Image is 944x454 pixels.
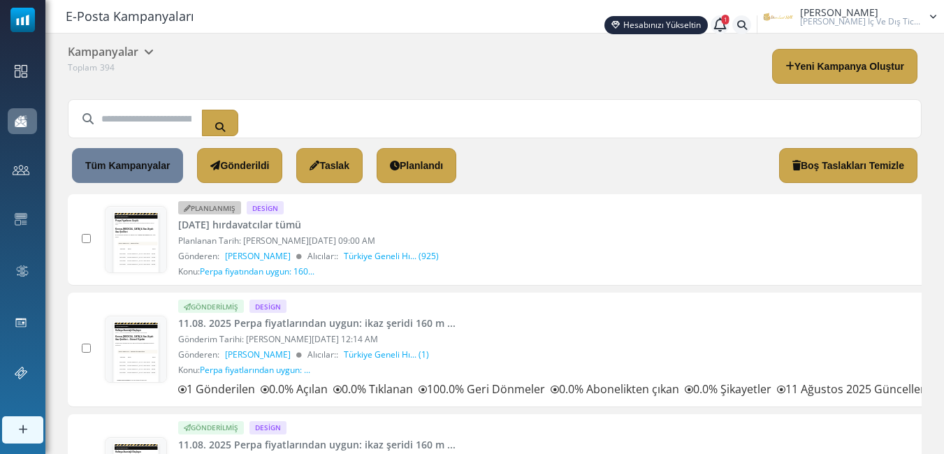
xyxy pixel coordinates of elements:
p: 1 Gönderilen [178,379,255,400]
img: campaigns-icon-active.png [15,115,27,127]
span: [PERSON_NAME] [225,349,291,361]
p: 0.0% Abonelikten çıkan [551,379,679,400]
div: Design [247,201,284,214]
img: contacts-icon.svg [13,165,29,175]
a: Hesabınızı Yükseltin [604,16,708,34]
h5: Kampanyalar [68,45,154,59]
div: Design [249,421,286,434]
img: support-icon.svg [15,367,27,379]
img: dashboard-icon.svg [15,65,27,78]
a: Yeni Kampanya Oluştur [772,49,917,84]
span: [PERSON_NAME] [800,8,878,17]
img: landing_pages.svg [15,316,27,329]
div: Konu: [178,364,310,376]
span: Perpa fiyatlarından uygun: ... [200,364,310,376]
a: 11.08. 2025 Perpa fiyatlarından uygun: ikaz şeridi 160 m ... [178,437,456,452]
img: email-templates-icon.svg [15,213,27,226]
a: User Logo [PERSON_NAME] [PERSON_NAME] İç Ve Dış Tic... [762,6,937,27]
a: 11.08. 2025 Perpa fiyatlarından uygun: ikaz şeridi 160 m ... [178,316,456,330]
a: [DATE] hırdavatcılar tümü [178,217,301,232]
div: Gönderilmiş [178,300,244,313]
span: Perpa fiyatından uygun: 160... [200,265,314,277]
span: Toplam [68,61,97,73]
img: User Logo [762,6,797,27]
div: Planlanmış [178,201,241,214]
a: Boş Taslakları Temizle [779,148,917,183]
a: 1 [711,15,729,34]
span: 1 [722,15,729,24]
p: 0.0% Açılan [261,379,328,400]
a: Planlandı [377,148,456,183]
div: Gönderilmiş [178,421,244,434]
img: workflow.svg [15,263,30,279]
a: Türkiye Geneli Hı... (925) [344,250,439,263]
p: 0.0% Tıklanan [333,379,413,400]
a: Taslak [296,148,363,183]
div: Design [249,300,286,313]
div: Konu: [178,265,314,278]
p: 0.0% Şikayetler [685,379,771,400]
span: [PERSON_NAME] [225,250,291,263]
span: [PERSON_NAME] İç Ve Dış Tic... [800,17,920,26]
span: E-Posta Kampanyaları [66,7,194,26]
img: mailsoftly_icon_blue_white.svg [10,8,35,32]
a: Gönderildi [197,148,282,183]
p: 100.0% Geri Dönmeler [419,379,545,400]
a: Türkiye Geneli Hı... (1) [344,349,429,361]
a: Tüm Kampanyalar [72,148,183,183]
span: 394 [100,61,115,73]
